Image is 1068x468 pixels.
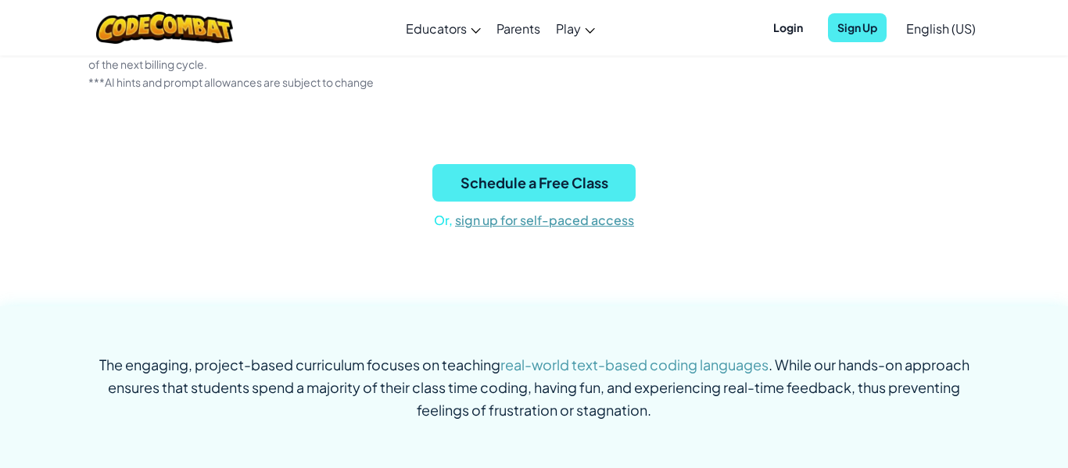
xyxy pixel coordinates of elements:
[108,355,969,419] span: . While our hands-on approach ensures that students spend a majority of their class time coding, ...
[906,20,976,37] span: English (US)
[548,7,603,49] a: Play
[489,7,548,49] a: Parents
[105,75,374,89] span: AI hints and prompt allowances are subject to change
[764,13,812,42] button: Login
[434,212,453,228] span: Or,
[455,212,634,228] a: Sign Up for Self-Paced Access
[99,355,500,373] span: The engaging, project-based curriculum focuses on teaching
[500,355,769,373] span: real-world text-based coding languages
[898,7,984,49] a: English (US)
[96,12,233,44] img: CodeCombat logo
[398,7,489,49] a: Educators
[406,20,467,37] span: Educators
[432,164,636,202] button: Schedule a Free Class
[828,13,887,42] button: Sign Up
[556,20,581,37] span: Play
